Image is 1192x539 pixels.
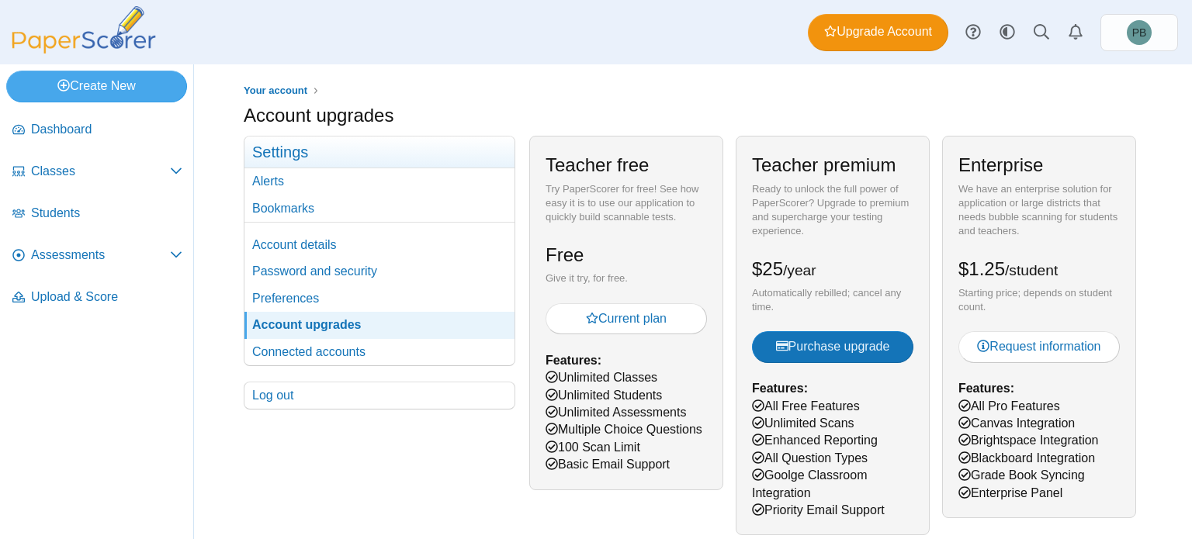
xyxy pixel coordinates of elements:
a: Your account [240,81,311,101]
a: Upgrade Account [808,14,948,51]
small: /year [783,262,816,278]
span: Request information [977,340,1100,353]
b: Features: [546,354,601,367]
span: Patty Babbitt [1132,27,1147,38]
span: Students [31,205,182,222]
a: Preferences [244,285,515,312]
a: Alerts [244,168,515,195]
span: Your account [244,85,307,96]
span: Upload & Score [31,289,182,306]
button: Purchase upgrade [752,331,913,362]
div: We have an enterprise solution for application or large districts that needs bubble scanning for ... [958,182,1120,239]
small: /student [1005,262,1058,278]
b: Features: [958,382,1014,395]
a: Create New [6,71,187,102]
span: Classes [31,163,170,180]
span: Upgrade Account [824,23,932,40]
h1: Account upgrades [244,102,393,129]
a: Password and security [244,258,515,285]
div: Automatically rebilled; cancel any time. [752,286,913,314]
button: Current plan [546,303,707,334]
a: Account details [244,232,515,258]
a: Log out [244,382,515,409]
div: All Free Features Unlimited Scans Enhanced Reporting All Question Types Goolge Classroom Integrat... [736,136,930,535]
div: Starting price; depends on student count. [958,286,1120,314]
div: Try PaperScorer for free! See how easy it is to use our application to quickly build scannable te... [546,182,707,225]
a: Classes [6,154,189,191]
a: Dashboard [6,112,189,149]
a: PaperScorer [6,43,161,56]
h2: $1.25 [958,256,1058,282]
a: Students [6,195,189,233]
h3: Settings [244,136,515,168]
div: Ready to unlock the full power of PaperScorer? Upgrade to premium and supercharge your testing ex... [752,182,913,239]
a: Bookmarks [244,195,515,222]
h2: Free [546,242,584,268]
a: Patty Babbitt [1100,14,1178,51]
span: Dashboard [31,121,182,138]
a: Request information [958,331,1120,362]
span: Current plan [586,312,667,325]
a: Alerts [1059,16,1093,50]
h2: Teacher free [546,152,649,178]
span: $25 [752,258,816,279]
a: Upload & Score [6,279,189,316]
div: Unlimited Classes Unlimited Students Unlimited Assessments Multiple Choice Questions 100 Scan Lim... [529,136,723,489]
div: Give it try, for free. [546,271,707,285]
h2: Teacher premium [752,152,896,178]
div: All Pro Features Canvas Integration Brightspace Integration Blackboard Integration Grade Book Syn... [942,136,1136,518]
span: Patty Babbitt [1127,20,1152,45]
span: Assessments [31,247,170,264]
a: Account upgrades [244,312,515,338]
img: PaperScorer [6,6,161,54]
a: Assessments [6,237,189,275]
span: Purchase upgrade [776,340,890,353]
h2: Enterprise [958,152,1043,178]
b: Features: [752,382,808,395]
a: Connected accounts [244,339,515,365]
